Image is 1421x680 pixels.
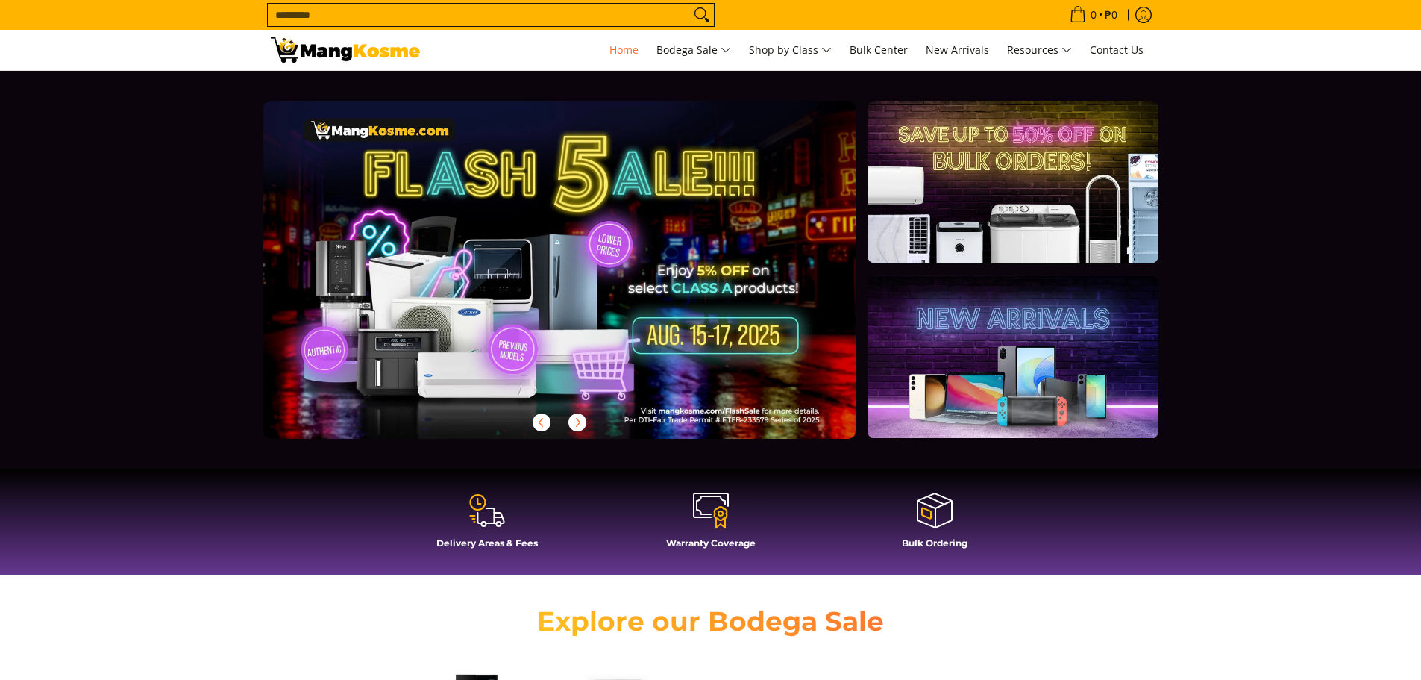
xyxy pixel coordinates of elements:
[649,30,738,70] a: Bodega Sale
[690,4,714,26] button: Search
[749,41,832,60] span: Shop by Class
[271,37,420,63] img: Mang Kosme: Your Home Appliances Warehouse Sale Partner!
[1000,30,1079,70] a: Resources
[602,30,646,70] a: Home
[561,406,594,439] button: Next
[1102,10,1120,20] span: ₱0
[918,30,997,70] a: New Arrivals
[606,491,815,560] a: Warranty Coverage
[435,30,1151,70] nav: Main Menu
[609,43,639,57] span: Home
[1065,7,1122,23] span: •
[1088,10,1099,20] span: 0
[525,406,558,439] button: Previous
[1090,43,1144,57] span: Contact Us
[850,43,908,57] span: Bulk Center
[1082,30,1151,70] a: Contact Us
[383,537,592,549] h4: Delivery Areas & Fees
[1007,41,1072,60] span: Resources
[830,537,1039,549] h4: Bulk Ordering
[741,30,839,70] a: Shop by Class
[656,41,731,60] span: Bodega Sale
[606,537,815,549] h4: Warranty Coverage
[263,101,904,463] a: More
[926,43,989,57] span: New Arrivals
[830,491,1039,560] a: Bulk Ordering
[383,491,592,560] a: Delivery Areas & Fees
[842,30,915,70] a: Bulk Center
[495,605,927,638] h2: Explore our Bodega Sale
